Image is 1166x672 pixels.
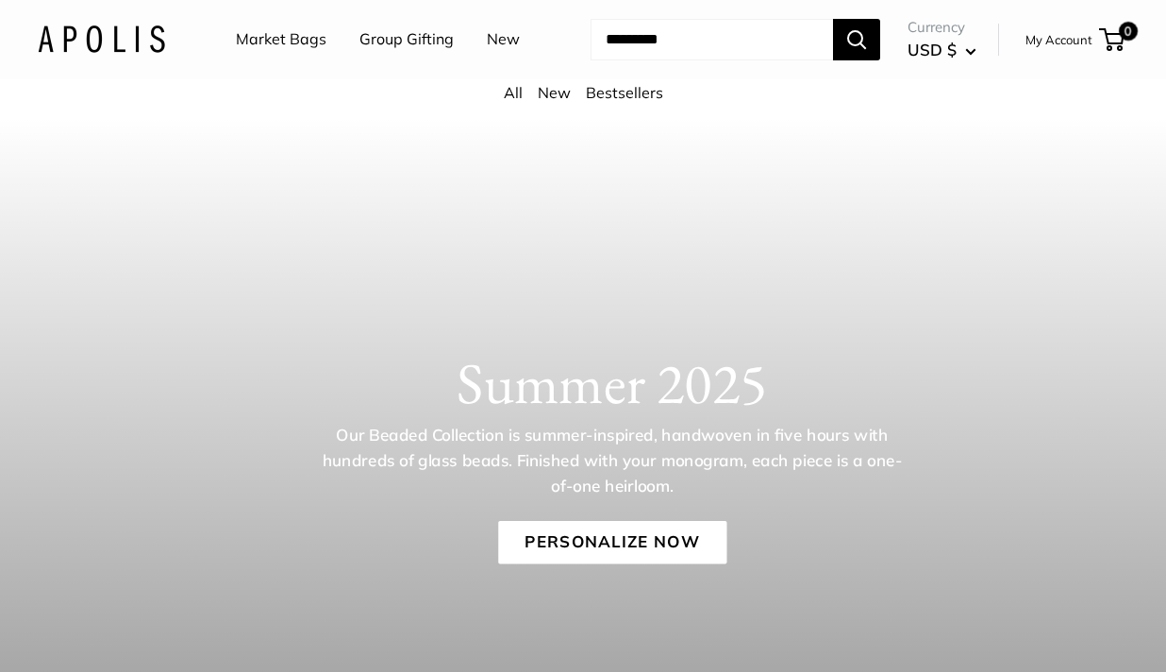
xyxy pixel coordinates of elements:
h1: Summer 2025 [94,349,1130,417]
a: Group Gifting [359,25,454,54]
button: Search [833,19,880,60]
a: New [538,83,571,102]
a: Personalize Now [498,521,726,564]
input: Search... [591,19,833,60]
span: 0 [1119,22,1138,41]
span: USD $ [908,40,957,59]
span: Currency [908,14,976,41]
a: Market Bags [236,25,326,54]
p: Our Beaded Collection is summer-inspired, handwoven in five hours with hundreds of glass beads. F... [321,424,904,499]
button: USD $ [908,35,976,65]
a: My Account [1025,28,1092,51]
a: 0 [1101,28,1124,51]
a: Bestsellers [586,83,663,102]
img: Apolis [38,25,165,53]
a: New [487,25,520,54]
a: All [504,83,523,102]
